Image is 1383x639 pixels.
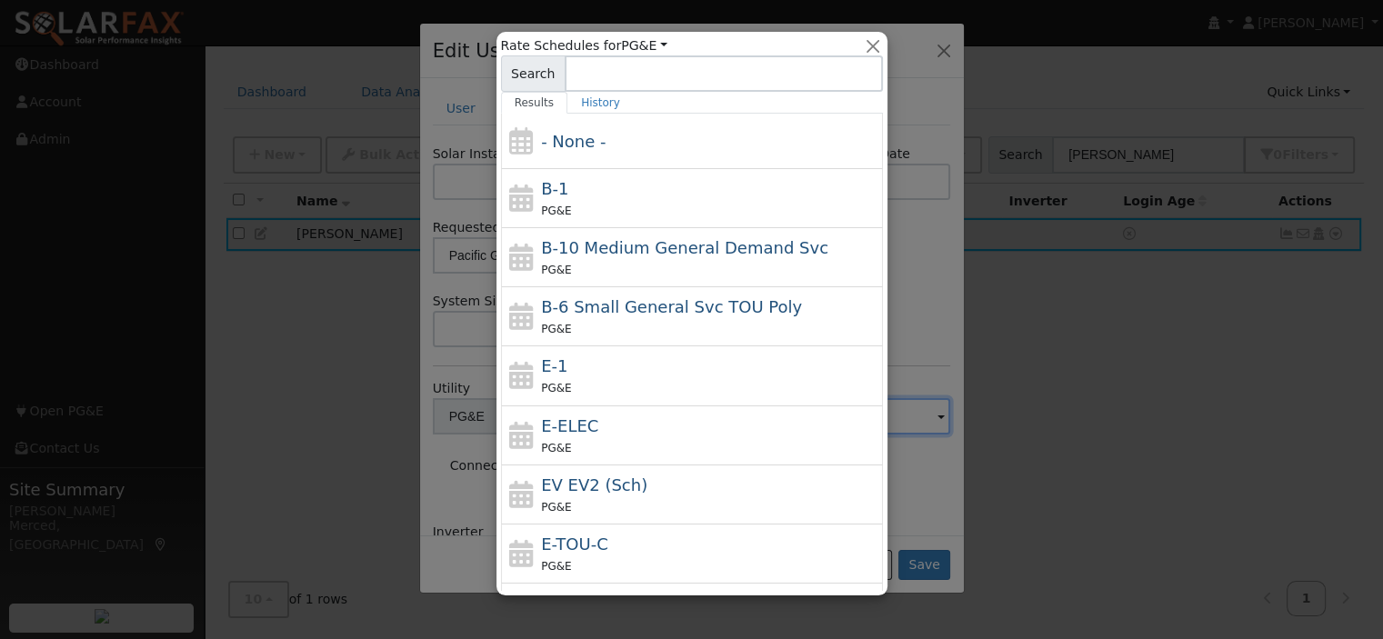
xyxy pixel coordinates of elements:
[541,323,571,335] span: PG&E
[501,55,566,92] span: Search
[541,475,647,494] span: Electric Vehicle EV2 (Sch)
[541,416,598,435] span: E-ELEC
[541,534,608,554] span: E-TOU-C
[541,264,571,276] span: PG&E
[501,92,568,114] a: Results
[541,382,571,394] span: PG&E
[541,356,567,375] span: E-1
[541,132,606,151] span: - None -
[541,442,571,454] span: PG&E
[541,501,571,514] span: PG&E
[541,205,571,217] span: PG&E
[541,297,802,316] span: B-6 Small General Service TOU Poly Phase
[541,238,828,257] span: B-10 Medium General Demand Service (Primary Voltage)
[567,92,634,114] a: History
[541,179,568,198] span: B-1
